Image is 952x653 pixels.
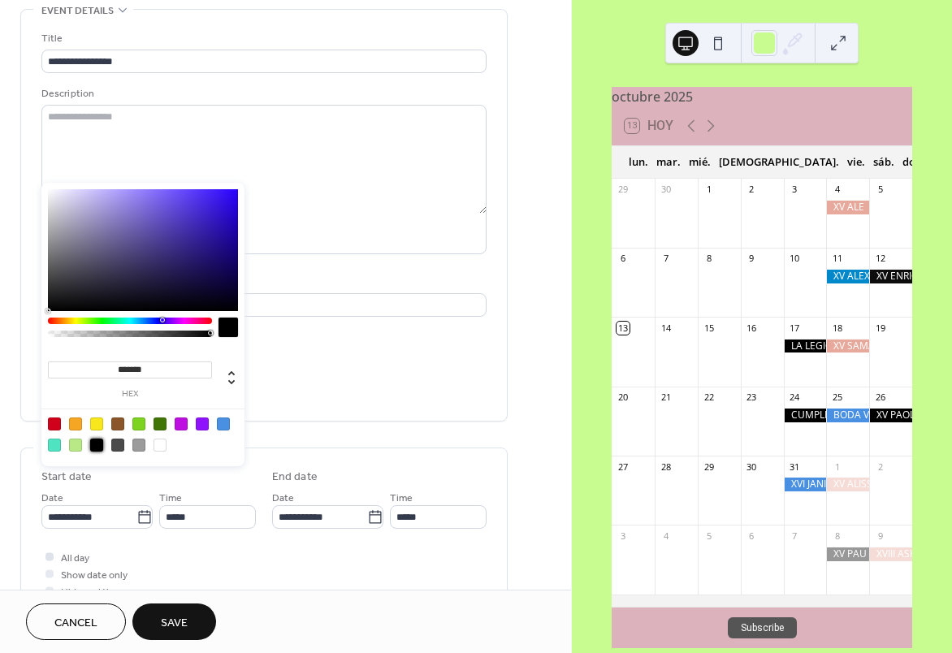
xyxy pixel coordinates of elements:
div: XV SAMARA [826,339,869,353]
div: 6 [746,530,758,542]
div: 28 [660,461,672,473]
div: 8 [831,530,843,542]
label: hex [48,390,212,399]
div: LA LEGION SALSA CLUB [784,339,827,353]
div: BODA VICTORIA+ANTONIN [826,409,869,422]
div: #4A90E2 [217,417,230,430]
div: [DEMOGRAPHIC_DATA]. [715,146,843,179]
div: lun. [625,146,652,179]
div: 14 [660,322,672,334]
div: mié. [685,146,715,179]
div: 6 [617,253,629,265]
div: 9 [746,253,758,265]
div: #9013FE [196,417,209,430]
div: vie. [843,146,869,179]
div: 10 [789,253,801,265]
div: #7ED321 [132,417,145,430]
div: 3 [789,184,801,196]
div: CUMPLEAÑOS MARTHA [784,409,827,422]
div: 1 [831,461,843,473]
div: #50E3C2 [48,439,61,452]
div: Description [41,85,483,102]
div: 20 [617,391,629,404]
div: XV ENRIQUE [869,270,912,283]
div: 29 [617,184,629,196]
div: #BD10E0 [175,417,188,430]
div: #F5A623 [69,417,82,430]
div: 7 [660,253,672,265]
div: 17 [789,322,801,334]
div: 3 [617,530,629,542]
div: End date [272,469,318,486]
span: Event details [41,2,114,19]
span: Time [159,490,182,507]
div: 22 [703,391,715,404]
div: XV ALEXA [826,270,869,283]
div: Start date [41,469,92,486]
div: 16 [746,322,758,334]
div: 9 [874,530,886,542]
div: #FFFFFF [154,439,167,452]
div: 2 [746,184,758,196]
div: 30 [746,461,758,473]
button: Subscribe [728,617,797,638]
button: Cancel [26,603,126,640]
div: 13 [617,322,629,334]
div: 4 [831,184,843,196]
div: #B8E986 [69,439,82,452]
div: #8B572A [111,417,124,430]
div: 24 [789,391,801,404]
div: #D0021B [48,417,61,430]
div: Title [41,30,483,47]
span: Cancel [54,615,97,632]
span: All day [61,550,89,567]
div: XV PAU [826,547,869,561]
div: mar. [652,146,685,179]
div: 5 [874,184,886,196]
div: #000000 [90,439,103,452]
div: 12 [874,253,886,265]
div: sáb. [869,146,898,179]
span: Date [41,490,63,507]
div: 1 [703,184,715,196]
div: 11 [831,253,843,265]
div: XVI JANIS [784,478,827,491]
div: 15 [703,322,715,334]
div: 23 [746,391,758,404]
div: octubre 2025 [612,87,912,106]
span: Date [272,490,294,507]
div: #417505 [154,417,167,430]
div: XVIII ASHLEY [869,547,912,561]
div: 21 [660,391,672,404]
div: 29 [703,461,715,473]
div: #9B9B9B [132,439,145,452]
div: Location [41,274,483,291]
div: 2 [874,461,886,473]
div: 27 [617,461,629,473]
div: #F8E71C [90,417,103,430]
span: Save [161,615,188,632]
div: XV ALE [826,201,869,214]
div: 25 [831,391,843,404]
div: #4A4A4A [111,439,124,452]
div: XV PAOLA NAOMI [869,409,912,422]
div: 26 [874,391,886,404]
div: 30 [660,184,672,196]
div: 5 [703,530,715,542]
div: 18 [831,322,843,334]
button: Save [132,603,216,640]
span: Hide end time [61,584,123,601]
div: 4 [660,530,672,542]
div: 7 [789,530,801,542]
div: XV ALISSON [826,478,869,491]
div: 8 [703,253,715,265]
span: Show date only [61,567,128,584]
span: Time [390,490,413,507]
div: dom. [898,146,933,179]
div: 19 [874,322,886,334]
div: 31 [789,461,801,473]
